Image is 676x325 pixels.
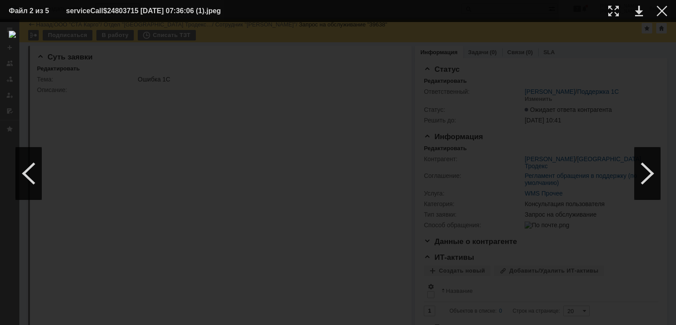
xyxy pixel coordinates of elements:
[657,6,667,16] div: Закрыть окно (Esc)
[15,147,42,200] div: Предыдущий файл
[635,6,643,16] div: Скачать файл
[9,31,667,316] img: download
[9,7,53,15] div: Файл 2 из 5
[608,6,619,16] div: Увеличить масштаб
[66,6,243,16] div: serviceCall$24803715 [DATE] 07:36:06 (1).jpeg
[634,147,661,200] div: Следующий файл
